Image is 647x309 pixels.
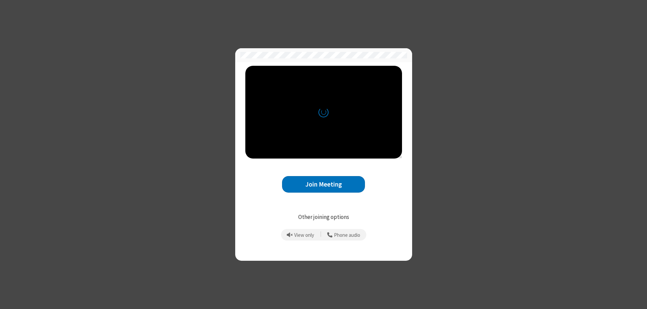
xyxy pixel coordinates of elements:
span: | [320,230,321,240]
p: Other joining options [245,213,402,222]
span: Phone audio [334,232,360,238]
span: View only [294,232,314,238]
button: Prevent echo when there is already an active mic and speaker in the room. [284,229,317,241]
button: Join Meeting [282,176,365,193]
button: Use your phone for mic and speaker while you view the meeting on this device. [325,229,363,241]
